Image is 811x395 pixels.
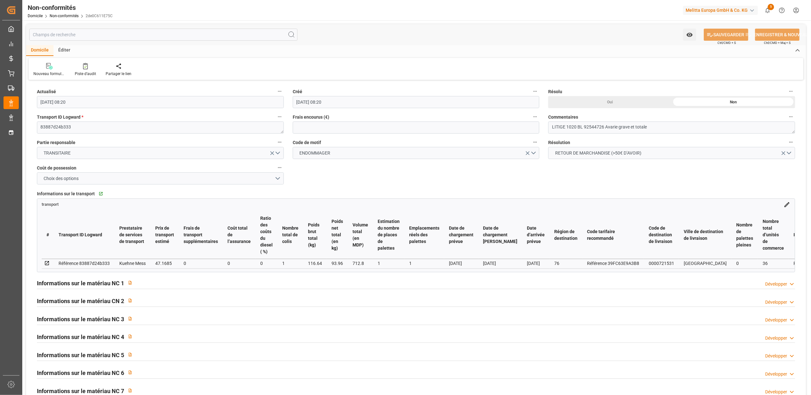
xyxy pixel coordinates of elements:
[33,71,65,77] div: Nouveau formulaire
[150,211,179,259] th: Prix de transport estimé
[260,260,273,267] div: 0
[227,260,251,267] div: 0
[548,114,578,120] font: Commentaires
[37,279,124,288] h2: Informations sur le matériau NC 1
[37,165,76,170] font: Coût de possession
[37,315,124,323] h2: Informations sur le matériau NC 3
[758,211,789,259] th: Nombre total d’unités de commerce
[179,211,223,259] th: Frais de transport supplémentaires
[327,211,348,259] th: Poids net total (en kg)
[54,211,115,259] th: Transport ID Logward
[353,260,368,267] div: 712.8
[37,172,284,184] button: Ouvrir le menu
[444,211,478,259] th: Date de chargement prévue
[308,260,322,267] div: 116.64
[787,138,795,146] button: Résolution
[255,211,277,259] th: Ratio des coûts du diesel ( %)
[378,260,400,267] div: 1
[765,281,787,288] div: Développer
[763,260,784,267] div: 36
[106,71,131,77] div: Partager le lien
[765,353,787,359] div: Développer
[37,89,56,94] font: Actualisé
[787,113,795,121] button: Commentaires
[683,29,696,41] button: Ouvrir le menu
[29,29,297,41] input: Champs de recherche
[115,211,150,259] th: Prestataire de services de transport
[37,333,124,341] h2: Informations sur le matériau NC 4
[28,3,113,12] div: Non-conformités
[765,299,787,306] div: Développer
[75,71,96,77] div: Piste d’audit
[704,29,748,41] button: SAUVEGARDER
[731,211,758,259] th: Nombre de palettes pleines
[276,113,284,121] button: Transport ID Logward *
[37,96,284,108] input: JJ-MM-AAAA HH :MM
[155,260,174,267] div: 47.1685
[554,260,577,267] div: 76
[293,140,321,145] font: Code de motif
[124,295,136,307] button: View description
[713,31,744,38] font: SAUVEGARDER
[679,211,731,259] th: Ville de destination de livraison
[124,277,136,289] button: View description
[37,191,95,197] span: Informations sur le transport
[37,114,80,120] font: Transport ID Logward
[293,114,329,120] font: Frais encourus (€)
[548,140,570,145] font: Résolution
[717,40,736,45] span: Ctrl/CMD + S
[223,211,255,259] th: Coût total de l’assurance
[760,3,775,17] button: Afficher 5 nouvelles notifications
[754,31,808,38] font: ENREGISTRER & NOUVEAU
[649,260,674,267] div: 0000721531
[531,113,539,121] button: Frais encourus (€)
[41,175,82,182] span: Choix des options
[59,260,110,267] div: Référence 83887d24b333
[50,14,79,18] a: Non-conformités
[683,4,760,16] button: Melitta Europa GmbH & Co. KG
[276,138,284,146] button: Partie responsable
[293,89,302,94] font: Créé
[119,260,146,267] div: Kuehne Mess
[765,335,787,342] div: Développer
[478,211,522,259] th: Date de chargement [PERSON_NAME]
[37,147,284,159] button: Ouvrir le menu
[548,147,795,159] button: Ouvrir le menu
[765,371,787,378] div: Développer
[522,211,549,259] th: Date d’arrivée prévue
[276,163,284,172] button: Coût de possession
[41,150,74,156] span: TRANSITAIRE
[549,211,582,259] th: Région de destination
[684,260,727,267] div: [GEOGRAPHIC_DATA]
[42,202,59,207] a: transport
[373,211,404,259] th: Estimation du nombre de places de palettes
[37,140,75,145] font: Partie responsable
[37,369,124,377] h2: Informations sur le matériau NC 6
[548,96,672,108] div: Oui
[124,313,136,325] button: View description
[282,260,298,267] div: 1
[37,121,284,134] textarea: 83887d24b333
[277,211,303,259] th: Nombre total de colis
[483,260,517,267] div: [DATE]
[348,211,373,259] th: Volume total (en MDP)
[303,211,327,259] th: Poids brut total (kg)
[293,96,540,108] input: JJ-MM-AAAA HH :MM
[124,330,136,343] button: View description
[644,211,679,259] th: Code de destination de livraison
[37,297,124,305] h2: Informations sur le matériau CN 2
[409,260,439,267] div: 1
[548,89,562,94] font: Résolu
[293,147,540,159] button: Ouvrir le menu
[404,211,444,259] th: Emplacements réels des palettes
[53,45,75,56] div: Éditer
[449,260,473,267] div: [DATE]
[124,366,136,378] button: View description
[26,45,53,56] div: Domicile
[686,7,748,14] font: Melitta Europa GmbH & Co. KG
[787,87,795,95] button: Résolu
[582,211,644,259] th: Code tarifaire recommandé
[765,317,787,323] div: Développer
[184,260,218,267] div: 0
[531,87,539,95] button: Créé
